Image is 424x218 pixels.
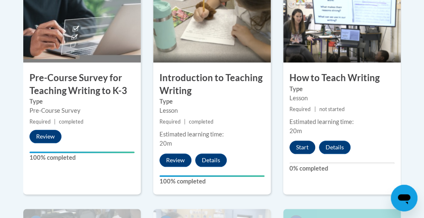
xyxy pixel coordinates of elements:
button: Details [195,154,227,167]
span: Required [159,119,181,125]
span: | [54,119,56,125]
div: Pre-Course Survey [29,106,135,115]
label: Type [29,97,135,106]
div: Estimated learning time: [289,117,395,126]
span: Required [289,106,311,112]
div: Your progress [29,151,135,153]
label: Type [159,97,265,106]
div: Estimated learning time: [159,130,265,139]
label: 0% completed [289,164,395,173]
label: 100% completed [159,177,265,186]
iframe: Button to launch messaging window [391,185,417,211]
h3: How to Teach Writing [283,72,401,84]
span: 20m [159,140,172,147]
span: completed [59,119,83,125]
div: Lesson [289,94,395,103]
label: 100% completed [29,153,135,162]
div: Your progress [159,175,265,177]
span: Required [29,119,51,125]
span: completed [189,119,213,125]
h3: Introduction to Teaching Writing [153,72,271,97]
span: not started [319,106,345,112]
button: Details [319,141,350,154]
div: Lesson [159,106,265,115]
button: Start [289,141,315,154]
h3: Pre-Course Survey for Teaching Writing to K-3 [23,72,141,97]
span: | [184,119,186,125]
span: 20m [289,127,302,134]
span: | [314,106,316,112]
button: Review [29,130,61,143]
button: Review [159,154,191,167]
label: Type [289,84,395,94]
